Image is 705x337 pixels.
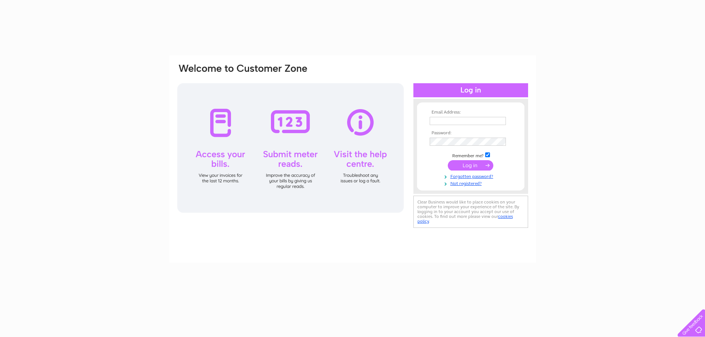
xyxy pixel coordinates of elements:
a: cookies policy [417,214,513,224]
th: Email Address: [428,110,514,115]
input: Submit [448,160,493,171]
div: Clear Business would like to place cookies on your computer to improve your experience of the sit... [413,196,528,228]
a: Forgotten password? [430,172,514,179]
th: Password: [428,131,514,136]
td: Remember me? [428,151,514,159]
a: Not registered? [430,179,514,186]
